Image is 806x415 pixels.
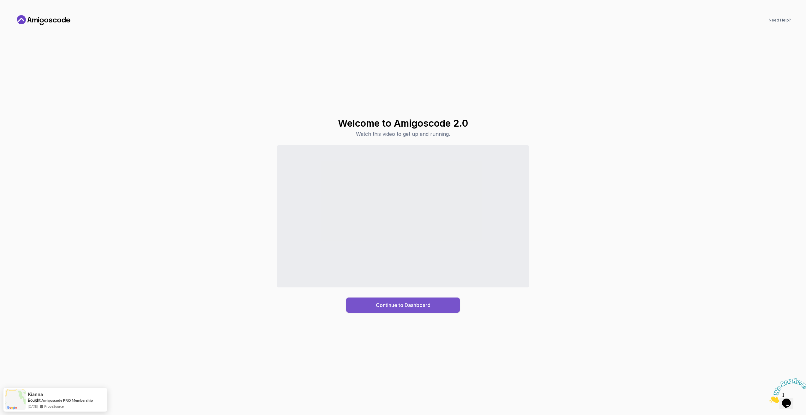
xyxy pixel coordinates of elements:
[346,298,460,313] button: Continue to Dashboard
[28,392,43,397] span: Kianna
[277,145,529,287] iframe: Sales Video
[5,389,26,410] img: provesource social proof notification image
[3,3,42,27] img: Chat attention grabber
[767,376,806,406] iframe: chat widget
[376,301,430,309] div: Continue to Dashboard
[15,15,72,25] a: Home link
[28,404,38,409] span: [DATE]
[44,404,64,409] a: ProveSource
[769,18,791,23] a: Need Help?
[41,398,93,403] a: Amigoscode PRO Membership
[28,398,41,403] span: Bought
[338,130,468,138] p: Watch this video to get up and running.
[3,3,5,8] span: 1
[338,117,468,129] h1: Welcome to Amigoscode 2.0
